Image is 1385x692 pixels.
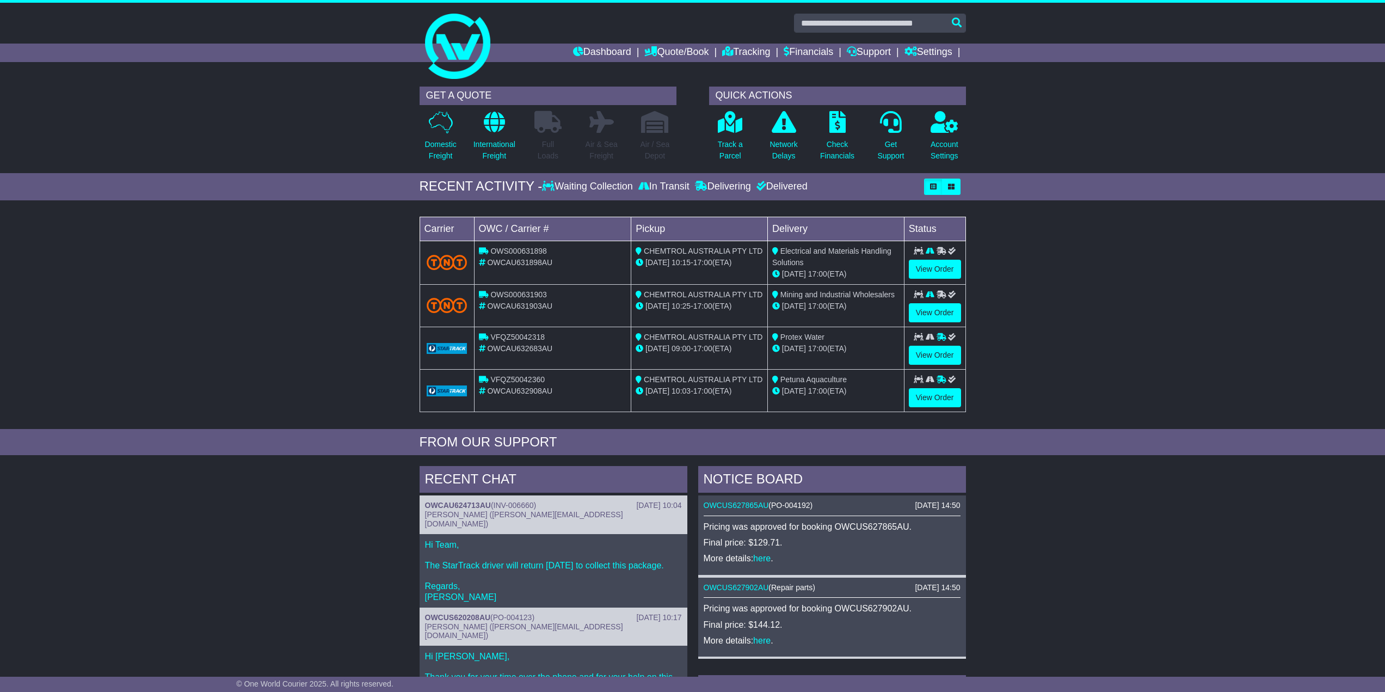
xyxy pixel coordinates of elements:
span: [DATE] [645,387,669,395]
span: PO-004123 [493,613,532,622]
span: PO-004192 [771,501,810,510]
td: Carrier [420,217,474,241]
div: [DATE] 10:04 [636,501,681,510]
div: In Transit [636,181,692,193]
span: [DATE] [645,344,669,353]
a: OWCUS627902AU [704,583,769,592]
img: TNT_Domestic.png [427,255,467,270]
div: ( ) [704,501,961,510]
div: [DATE] 14:50 [915,583,960,592]
p: Network Delays [770,139,797,162]
p: Pricing was approved for booking OWCUS627865AU. [704,522,961,532]
span: [DATE] [782,302,806,310]
a: Financials [784,44,833,62]
div: (ETA) [772,343,900,354]
p: Account Settings [931,139,958,162]
a: OWCUS620208AU [425,613,491,622]
span: CHEMTROL AUSTRALIA PTY LTD [644,290,762,299]
span: Petuna Aquaculture [780,375,847,384]
a: GetSupport [877,111,904,168]
span: Repair parts [771,583,812,592]
p: Air & Sea Freight [586,139,618,162]
a: View Order [909,260,961,279]
span: Protex Water [780,333,824,341]
div: ( ) [425,613,682,622]
div: [DATE] 14:50 [915,501,960,510]
span: Electrical and Materials Handling Solutions [772,247,891,267]
span: [DATE] [645,258,669,267]
div: RECENT CHAT [420,466,687,495]
div: FROM OUR SUPPORT [420,434,966,450]
span: 17:00 [693,387,712,395]
p: Full Loads [534,139,562,162]
div: - (ETA) [636,385,763,397]
span: CHEMTROL AUSTRALIA PTY LTD [644,333,762,341]
span: 17:00 [808,387,827,395]
div: - (ETA) [636,301,763,312]
span: CHEMTROL AUSTRALIA PTY LTD [644,247,762,255]
p: Pricing was approved for booking OWCUS627902AU. [704,603,961,614]
span: 10:25 [672,302,691,310]
td: Pickup [631,217,768,241]
a: OWCUS627865AU [704,501,769,510]
span: CHEMTROL AUSTRALIA PTY LTD [644,375,762,384]
div: (ETA) [772,385,900,397]
a: Dashboard [573,44,631,62]
span: 17:00 [693,302,712,310]
p: Hi Team, The StarTrack driver will return [DATE] to collect this package. Regards, [PERSON_NAME] [425,540,682,602]
a: Settings [904,44,952,62]
a: AccountSettings [930,111,959,168]
a: Tracking [722,44,770,62]
img: GetCarrierServiceLogo [427,343,467,354]
a: CheckFinancials [820,111,855,168]
div: (ETA) [772,268,900,280]
a: InternationalFreight [473,111,516,168]
a: View Order [909,388,961,407]
div: RECENT ACTIVITY - [420,179,543,194]
div: - (ETA) [636,257,763,268]
span: 10:03 [672,387,691,395]
p: Air / Sea Depot [641,139,670,162]
span: OWCAU632683AU [487,344,552,353]
a: Support [847,44,891,62]
td: OWC / Carrier # [474,217,631,241]
span: OWCAU631898AU [487,258,552,267]
a: Track aParcel [717,111,743,168]
td: Status [904,217,965,241]
span: 17:00 [808,270,827,278]
p: Final price: $129.71. [704,537,961,548]
div: (ETA) [772,301,900,312]
a: here [753,554,771,563]
div: Delivered [754,181,808,193]
span: OWS000631903 [490,290,547,299]
span: OWCAU631903AU [487,302,552,310]
a: View Order [909,346,961,365]
a: View Order [909,303,961,322]
span: © One World Courier 2025. All rights reserved. [236,679,393,688]
td: Delivery [767,217,904,241]
div: ( ) [704,583,961,592]
a: OWCAU624713AU [425,501,491,510]
p: More details: . [704,553,961,564]
p: Final price: $144.12. [704,620,961,630]
span: 17:00 [808,344,827,353]
span: OWCAU632908AU [487,387,552,395]
p: Get Support [877,139,904,162]
a: DomesticFreight [424,111,457,168]
div: QUICK ACTIONS [709,87,966,105]
span: 17:00 [693,258,712,267]
p: More details: . [704,635,961,646]
div: [DATE] 10:17 [636,613,681,622]
span: 09:00 [672,344,691,353]
span: 17:00 [693,344,712,353]
span: Mining and Industrial Wholesalers [780,290,895,299]
img: GetCarrierServiceLogo [427,385,467,396]
span: [DATE] [782,387,806,395]
div: Delivering [692,181,754,193]
p: Check Financials [820,139,854,162]
span: OWS000631898 [490,247,547,255]
span: 10:15 [672,258,691,267]
p: Domestic Freight [424,139,456,162]
span: VFQZ50042360 [490,375,545,384]
div: ( ) [425,501,682,510]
